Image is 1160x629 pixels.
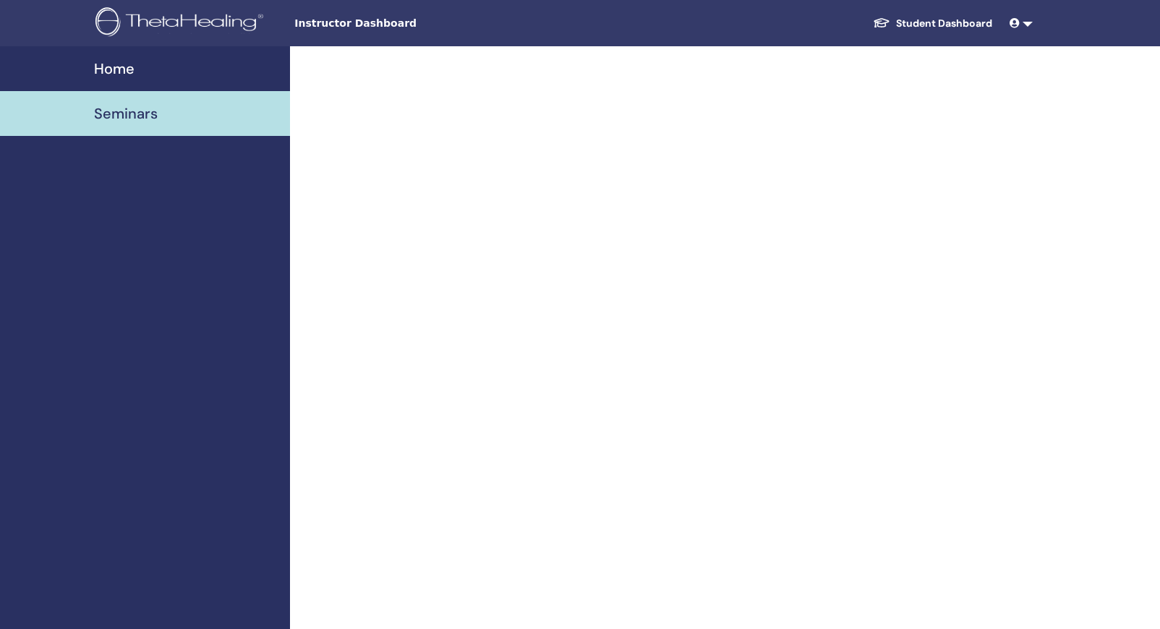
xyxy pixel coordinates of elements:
[861,10,1004,37] a: Student Dashboard
[873,17,890,29] img: graduation-cap-white.svg
[94,58,135,80] span: Home
[95,7,268,40] img: logo.png
[294,16,511,31] span: Instructor Dashboard
[94,103,158,124] span: Seminars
